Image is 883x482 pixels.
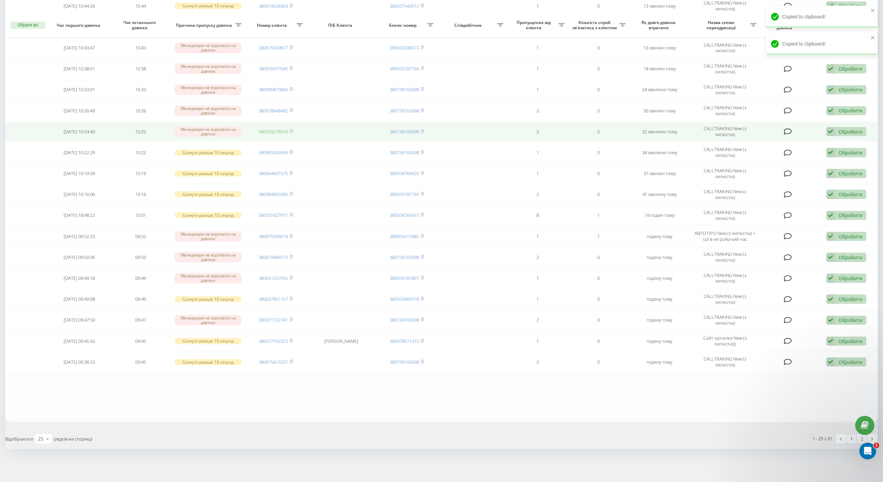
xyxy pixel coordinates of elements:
td: CALLTRAKING New (з липкістю) [690,290,760,309]
a: 380739163098 [390,254,419,260]
td: 0 [568,80,629,100]
td: 30 хвилин тому [629,101,690,120]
a: 380996875860 [259,86,288,93]
button: close [870,35,875,41]
div: Скинуто раніше 10 секунд [175,212,242,218]
td: 1 [507,331,568,351]
div: Обробити [839,128,862,135]
a: 380976977645 [259,65,288,72]
span: рядків на сторінці [54,436,92,442]
a: 380675613231 [259,359,288,365]
a: 380985054969 [259,149,288,156]
div: Обробити [839,212,862,219]
td: 09:49 [110,290,171,309]
td: 09:45 [110,331,171,351]
div: Скинуто раніше 10 секунд [175,359,242,365]
td: 0 [568,59,629,78]
a: 380664601575 [259,170,288,176]
td: 10:38 [110,59,171,78]
td: АВТО ПРО New (з липкістю) + ШІ в не робочий час [690,227,760,246]
div: Обробити [839,317,862,323]
div: Скинуто раніше 10 секунд [175,171,242,176]
td: [PERSON_NAME] [306,331,376,351]
td: [DATE] 10:22:29 [49,143,110,162]
td: 0 [568,122,629,141]
span: Час першого дзвінка [55,23,104,28]
td: годину тому [629,290,690,309]
td: 1 [507,268,568,288]
a: 380504769637 [390,212,419,218]
td: CALLTRAKING New (з липкістю) [690,310,760,330]
td: 10:01 [110,206,171,225]
td: годину тому [629,331,690,351]
div: Менеджери не відповіли на дзвінок [175,105,242,116]
td: [DATE] 10:26:49 [49,101,110,120]
td: 10:43 [110,38,171,57]
span: 1 [874,443,879,448]
td: CALLTRAKING New (з липкістю) [690,164,760,183]
div: Менеджери не відповіли на дзвінок [175,315,242,325]
td: [DATE] 09:50:06 [49,247,110,267]
div: Обробити [839,233,862,240]
td: годину тому [629,352,690,372]
a: 380501427971 [259,212,288,218]
div: Обробити [839,296,862,302]
td: 0 [568,143,629,162]
span: Кількість спроб зв'язатись з клієнтом [572,20,619,31]
div: Обробити [839,338,862,345]
span: Пропущених від клієнта [510,20,558,31]
td: CALLTRAKING New (з липкістю) [690,122,760,141]
td: 2 [507,310,568,330]
td: [DATE] 18:48:22 [49,206,110,225]
td: годину тому [629,247,690,267]
td: CALLTRAKING New (з липкістю) [690,38,760,57]
td: 09:50 [110,247,171,267]
div: Обробити [839,275,862,282]
td: 09:49 [110,268,171,288]
div: Менеджери не відповіли на дзвінок [175,252,242,262]
a: 380677792323 [259,338,288,344]
td: 0 [568,247,629,267]
a: 380979296614 [259,233,288,239]
td: 10:33 [110,80,171,100]
span: Бізнес номер [380,23,428,28]
td: 2 [507,247,568,267]
div: Обробити [839,107,862,114]
a: 2 [857,434,867,444]
td: 1 [507,227,568,246]
td: CALLTRAKING New (з липкістю) [690,247,760,267]
td: 0 [568,331,629,351]
a: 380503187794 [390,65,419,72]
td: [DATE] 10:33:01 [49,80,110,100]
td: 0 [568,164,629,183]
a: 380637851157 [259,296,288,302]
td: CALLTRAKING New (з липкістю) [690,80,760,100]
td: 2 [507,101,568,120]
td: 32 хвилини тому [629,122,690,141]
td: 09:52 [110,227,171,246]
td: CALLTRAKING New (з липкістю) [690,185,760,204]
div: Copied to clipboard! [766,6,877,28]
a: 380503938073 [390,45,419,51]
a: 380739163098 [390,317,419,323]
td: [DATE] 10:24:40 [49,122,110,141]
div: Copied to clipboard! [766,33,877,55]
td: 0 [568,352,629,372]
span: Відображати [5,436,33,442]
div: Скинуто раніше 10 секунд [175,150,242,156]
div: Менеджери не відповіли на дзвінок [175,231,242,242]
span: Назва схеми переадресації [694,20,750,31]
td: 09:45 [110,352,171,372]
div: Обробити [839,3,862,9]
td: 1 [568,206,629,225]
td: [DATE] 10:38:51 [49,59,110,78]
td: 24 хвилини тому [629,80,690,100]
td: CALLTRAKING New (з липкістю) [690,101,760,120]
span: ПІБ Клієнта [313,23,370,28]
td: 09:47 [110,310,171,330]
div: Менеджери не відповіли на дзвінок [175,273,242,283]
td: [DATE] 09:52:23 [49,227,110,246]
td: 1 [507,164,568,183]
a: 380739163098 [390,359,419,365]
span: Співробітник [440,23,497,28]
